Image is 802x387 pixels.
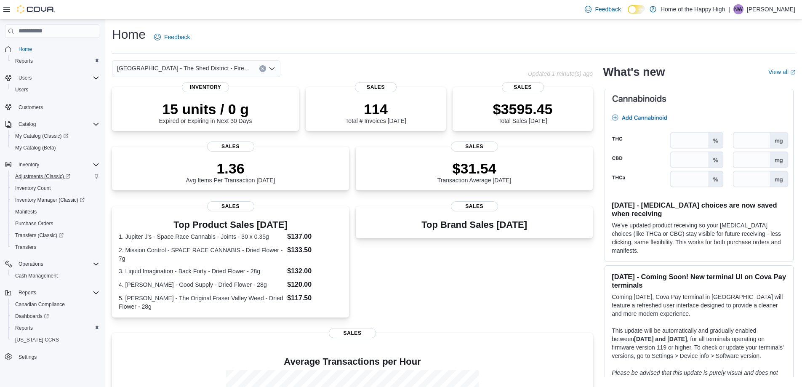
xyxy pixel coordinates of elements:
p: [PERSON_NAME] [747,4,795,14]
span: Inventory Manager (Classic) [12,195,99,205]
h3: [DATE] - Coming Soon! New terminal UI on Cova Pay terminals [612,272,786,289]
button: Transfers [8,241,103,253]
em: Please be advised that this update is purely visual and does not impact payment functionality. [612,369,778,384]
div: Transaction Average [DATE] [437,160,512,184]
p: We've updated product receiving so your [MEDICAL_DATA] choices (like THCa or CBG) stay visible fo... [612,221,786,255]
dt: 4. [PERSON_NAME] - Good Supply - Dried Flower - 28g [119,280,284,289]
span: Users [19,75,32,81]
button: Inventory [15,160,43,170]
a: My Catalog (Beta) [12,143,59,153]
p: 1.36 [186,160,275,177]
span: [US_STATE] CCRS [15,336,59,343]
a: Adjustments (Classic) [12,171,74,181]
h1: Home [112,26,146,43]
span: My Catalog (Beta) [15,144,56,151]
span: Transfers (Classic) [12,230,99,240]
a: Inventory Manager (Classic) [12,195,88,205]
button: Reports [15,288,40,298]
a: Dashboards [8,310,103,322]
span: My Catalog (Classic) [12,131,99,141]
a: Cash Management [12,271,61,281]
button: Cash Management [8,270,103,282]
span: Adjustments (Classic) [15,173,70,180]
a: Users [12,85,32,95]
p: 15 units / 0 g [159,101,252,117]
span: Transfers (Classic) [15,232,64,239]
span: Inventory Count [15,185,51,192]
strong: [DATE] and [DATE] [634,336,687,342]
span: Home [15,44,99,54]
p: $31.54 [437,160,512,177]
span: Purchase Orders [12,219,99,229]
dd: $132.00 [287,266,342,276]
span: Users [12,85,99,95]
a: Manifests [12,207,40,217]
span: Cash Management [12,271,99,281]
button: Users [15,73,35,83]
div: Natasha Walsh [733,4,743,14]
span: Reports [15,325,33,331]
a: Home [15,44,35,54]
h4: Average Transactions per Hour [119,357,586,367]
dt: 3. Liquid Imagination - Back Forty - Dried Flower - 28g [119,267,284,275]
p: | [728,4,730,14]
span: Purchase Orders [15,220,53,227]
button: Settings [2,351,103,363]
dt: 2. Mission Control - SPACE RACE CANNABIS - Dried Flower - 7g [119,246,284,263]
span: Reports [15,288,99,298]
a: Dashboards [12,311,52,321]
span: Reports [19,289,36,296]
span: Washington CCRS [12,335,99,345]
span: Dashboards [15,313,49,320]
button: Home [2,43,103,55]
button: Reports [8,55,103,67]
dd: $137.00 [287,232,342,242]
a: Feedback [581,1,624,18]
div: Avg Items Per Transaction [DATE] [186,160,275,184]
button: Open list of options [269,65,275,72]
a: [US_STATE] CCRS [12,335,62,345]
a: Customers [15,102,46,112]
h3: Top Brand Sales [DATE] [421,220,527,230]
h3: [DATE] - [MEDICAL_DATA] choices are now saved when receiving [612,201,786,218]
a: Transfers (Classic) [12,230,67,240]
span: Manifests [15,208,37,215]
span: Feedback [164,33,190,41]
span: Sales [451,201,498,211]
span: Settings [19,354,37,360]
span: Manifests [12,207,99,217]
button: Clear input [259,65,266,72]
button: Users [8,84,103,96]
svg: External link [790,70,795,75]
span: Sales [207,141,254,152]
button: My Catalog (Beta) [8,142,103,154]
a: Settings [15,352,40,362]
span: Operations [19,261,43,267]
button: Inventory [2,159,103,171]
span: Canadian Compliance [12,299,99,310]
img: Cova [17,5,55,13]
span: Sales [207,201,254,211]
span: Users [15,86,28,93]
span: Transfers [12,242,99,252]
span: Catalog [19,121,36,128]
p: This update will be automatically and gradually enabled between , for all terminals operating on ... [612,326,786,360]
button: Operations [15,259,47,269]
span: Operations [15,259,99,269]
dd: $133.50 [287,245,342,255]
span: [GEOGRAPHIC_DATA] - The Shed District - Fire & Flower [117,63,251,73]
div: Total Sales [DATE] [493,101,553,124]
span: Reports [12,56,99,66]
span: Customers [19,104,43,111]
span: Adjustments (Classic) [12,171,99,181]
span: Sales [502,82,544,92]
button: Inventory Count [8,182,103,194]
a: Adjustments (Classic) [8,171,103,182]
span: Inventory Manager (Classic) [15,197,85,203]
div: Expired or Expiring in Next 30 Days [159,101,252,124]
nav: Complex example [5,40,99,384]
a: Inventory Count [12,183,54,193]
span: Catalog [15,119,99,129]
button: Reports [2,287,103,299]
